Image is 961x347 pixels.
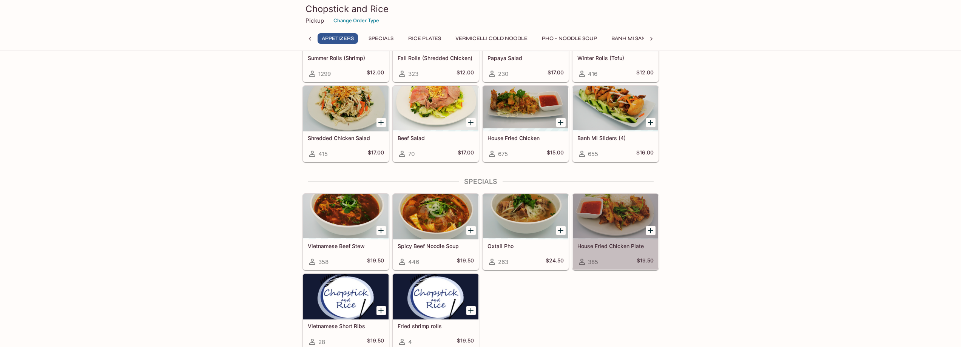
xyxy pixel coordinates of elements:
h5: $24.50 [546,257,564,266]
button: Change Order Type [330,15,383,26]
span: 416 [588,70,597,77]
h5: Banh Mi Sliders (4) [577,135,654,141]
h5: Summer Rolls (Shrimp) [308,55,384,61]
span: 28 [318,338,325,345]
p: Pickup [305,17,324,24]
button: Add Vietnamese Beef Stew [376,226,386,235]
h5: House Fried Chicken Plate [577,243,654,249]
h5: Vietnamese Beef Stew [308,243,384,249]
h5: $17.00 [548,69,564,78]
button: Add House Fried Chicken [556,118,566,127]
h5: Fall Rolls (Shredded Chicken) [398,55,474,61]
h5: Vietnamese Short Ribs [308,323,384,329]
h5: $12.00 [636,69,654,78]
button: Banh Mi Sandwiches [607,33,676,44]
button: Add Banh Mi Sliders (4) [646,118,656,127]
button: Add Beef Salad [466,118,476,127]
span: 70 [408,150,415,157]
div: Fall Rolls (Shredded Chicken) [393,6,478,51]
span: 655 [588,150,598,157]
h5: Papaya Salad [487,55,564,61]
h5: $17.00 [458,149,474,158]
span: 4 [408,338,412,345]
h5: Beef Salad [398,135,474,141]
h5: $15.00 [547,149,564,158]
h3: Chopstick and Rice [305,3,656,15]
h5: $16.00 [636,149,654,158]
div: Papaya Salad [483,6,568,51]
span: 446 [408,258,419,265]
div: Fried shrimp rolls [393,274,478,319]
div: Winter Rolls (Tofu) [573,6,658,51]
h5: Fried shrimp rolls [398,323,474,329]
h5: $19.50 [637,257,654,266]
button: Add Oxtail Pho [556,226,566,235]
div: Banh Mi Sliders (4) [573,86,658,131]
h4: Specials [302,177,659,186]
a: Banh Mi Sliders (4)655$16.00 [572,86,659,162]
a: House Fried Chicken675$15.00 [483,86,569,162]
button: Vermicelli Cold Noodle [451,33,532,44]
button: Add House Fried Chicken Plate [646,226,656,235]
a: Oxtail Pho263$24.50 [483,194,569,270]
a: Spicy Beef Noodle Soup446$19.50 [393,194,479,270]
span: 415 [318,150,328,157]
div: Vietnamese Short Ribs [303,274,389,319]
span: 1299 [318,70,331,77]
h5: Winter Rolls (Tofu) [577,55,654,61]
span: 675 [498,150,508,157]
h5: $12.00 [457,69,474,78]
button: Add Shredded Chicken Salad [376,118,386,127]
h5: $19.50 [367,257,384,266]
h5: $19.50 [457,337,474,346]
button: Pho - Noodle Soup [538,33,601,44]
button: Add Vietnamese Short Ribs [376,306,386,315]
a: Vietnamese Beef Stew358$19.50 [303,194,389,270]
div: Vietnamese Beef Stew [303,194,389,239]
div: Shredded Chicken Salad [303,86,389,131]
div: Beef Salad [393,86,478,131]
span: 263 [498,258,508,265]
h5: $17.00 [368,149,384,158]
a: Shredded Chicken Salad415$17.00 [303,86,389,162]
div: Summer Rolls (Shrimp) [303,6,389,51]
button: Specials [364,33,398,44]
button: Rice Plates [404,33,445,44]
h5: $12.00 [367,69,384,78]
h5: Oxtail Pho [487,243,564,249]
button: Add Fried shrimp rolls [466,306,476,315]
span: 358 [318,258,329,265]
span: 230 [498,70,508,77]
h5: $19.50 [367,337,384,346]
h5: $19.50 [457,257,474,266]
span: 323 [408,70,418,77]
a: House Fried Chicken Plate385$19.50 [572,194,659,270]
div: House Fried Chicken [483,86,568,131]
a: Beef Salad70$17.00 [393,86,479,162]
button: Appetizers [318,33,358,44]
button: Add Spicy Beef Noodle Soup [466,226,476,235]
div: House Fried Chicken Plate [573,194,658,239]
h5: Shredded Chicken Salad [308,135,384,141]
div: Spicy Beef Noodle Soup [393,194,478,239]
h5: Spicy Beef Noodle Soup [398,243,474,249]
div: Oxtail Pho [483,194,568,239]
h5: House Fried Chicken [487,135,564,141]
span: 385 [588,258,598,265]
